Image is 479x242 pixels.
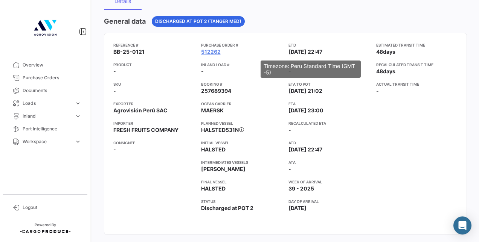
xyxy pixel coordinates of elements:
[376,88,379,94] span: -
[261,60,361,78] div: Timezone: Peru Standard Time (GMT -5)
[113,87,116,95] span: -
[113,101,195,107] app-card-info-title: Exporter
[288,120,370,126] app-card-info-title: Recalculated ETA
[201,204,253,212] span: Discharged at POT 2
[288,48,322,56] span: [DATE] 22:47
[201,87,231,95] span: 257689394
[376,68,383,74] span: 48
[376,62,458,68] app-card-info-title: Recalculated transit time
[26,9,64,47] img: 4b7f8542-3a82-4138-a362-aafd166d3a59.jpg
[201,120,283,126] app-card-info-title: Planned vessel
[23,74,81,81] span: Purchase Orders
[75,113,81,119] span: expand_more
[376,81,458,87] app-card-info-title: Actual transit time
[201,165,246,173] span: [PERSON_NAME]
[23,87,81,94] span: Documents
[288,107,323,114] span: [DATE] 23:00
[288,185,314,192] span: 39 - 2025
[6,59,84,71] a: Overview
[23,100,72,107] span: Loads
[23,62,81,68] span: Overview
[201,42,283,48] app-card-info-title: Purchase Order #
[288,204,307,212] span: [DATE]
[201,62,283,68] app-card-info-title: Inland Load #
[113,68,116,75] span: -
[6,123,84,135] a: Port Intelligence
[453,216,471,234] div: Abrir Intercom Messenger
[288,81,370,87] app-card-info-title: ETA to POT
[201,81,283,87] app-card-info-title: Booking #
[383,48,395,55] span: days
[201,179,283,185] app-card-info-title: Final Vessel
[288,87,322,95] span: [DATE] 21:02
[75,138,81,145] span: expand_more
[288,159,370,165] app-card-info-title: ATA
[6,84,84,97] a: Documents
[201,159,283,165] app-card-info-title: Intermediates Vessels
[113,48,145,56] span: BB-25-0121
[104,16,146,27] h4: General data
[113,146,116,153] span: -
[288,42,370,48] app-card-info-title: ETD
[23,204,81,211] span: Logout
[113,120,195,126] app-card-info-title: Importer
[288,101,370,107] app-card-info-title: ETA
[113,126,178,134] span: FRESH FRUITS COMPANY
[288,165,291,173] span: -
[201,101,283,107] app-card-info-title: Ocean Carrier
[113,42,195,48] app-card-info-title: Reference #
[288,140,370,146] app-card-info-title: ATD
[113,81,195,87] app-card-info-title: SKU
[288,198,370,204] app-card-info-title: Day of arrival
[376,42,458,48] app-card-info-title: Estimated transit time
[155,18,241,25] span: Discharged at POT 2 (Tanger Med)
[201,127,239,133] span: HALSTED531N
[201,107,224,114] span: MAERSK
[201,185,226,192] span: HALSTED
[288,179,370,185] app-card-info-title: Week of arrival
[113,107,168,114] span: Agrovisión Perú SAC
[201,48,221,56] a: 512262
[75,100,81,107] span: expand_more
[201,146,226,153] span: HALSTED
[201,140,283,146] app-card-info-title: Initial Vessel
[201,198,283,204] app-card-info-title: Status
[113,140,195,146] app-card-info-title: Consignee
[23,138,72,145] span: Workspace
[113,62,195,68] app-card-info-title: Product
[201,68,204,75] span: -
[23,113,72,119] span: Inland
[376,48,383,55] span: 48
[6,71,84,84] a: Purchase Orders
[288,127,291,133] span: -
[23,126,81,132] span: Port Intelligence
[383,68,395,74] span: days
[288,146,322,153] span: [DATE] 22:47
